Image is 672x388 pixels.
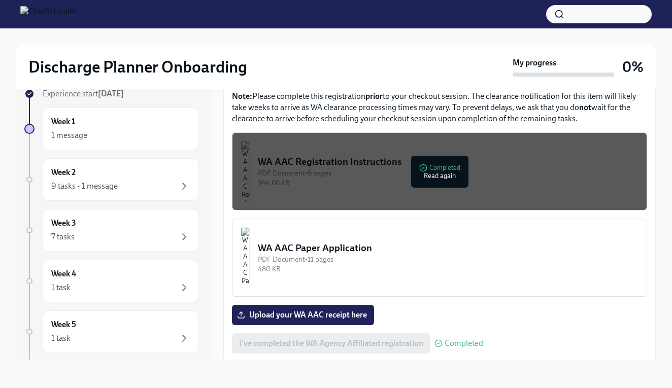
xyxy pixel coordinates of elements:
[258,155,639,168] div: WA AAC Registration Instructions
[51,167,76,178] h6: Week 2
[232,219,647,297] button: WA AAC Paper ApplicationPDF Document•11 pages480 KB
[258,264,639,274] div: 480 KB
[365,91,383,101] strong: prior
[513,57,556,68] strong: My progress
[24,158,199,201] a: Week 29 tasks • 1 message
[51,231,75,242] div: 7 tasks
[43,89,124,98] span: Experience start
[24,108,199,150] a: Week 11 message
[51,268,76,279] h6: Week 4
[445,339,483,347] span: Completed
[232,91,252,101] strong: Note:
[51,116,75,127] h6: Week 1
[24,209,199,252] a: Week 37 tasks
[24,310,199,353] a: Week 51 task
[258,241,639,255] div: WA AAC Paper Application
[241,227,250,288] img: WA AAC Paper Application
[258,255,639,264] div: PDF Document • 11 pages
[241,141,250,202] img: WA AAC Registration Instructions
[24,88,199,99] a: Experience start[DATE]
[51,319,76,330] h6: Week 5
[258,178,639,188] div: 344.66 KB
[51,282,71,293] div: 1 task
[232,132,647,210] button: WA AAC Registration InstructionsPDF Document•6 pages344.66 KBCompletedRead again
[232,91,647,124] p: Please complete this registration to your checkout session. The clearance notification for this i...
[579,102,591,112] strong: not
[51,333,71,344] div: 1 task
[232,305,374,325] label: Upload your WA AAC receipt here
[258,168,639,178] div: PDF Document • 6 pages
[51,181,118,192] div: 9 tasks • 1 message
[239,310,367,320] span: Upload your WA AAC receipt here
[622,58,644,76] h3: 0%
[51,218,76,229] h6: Week 3
[28,57,247,77] h2: Discharge Planner Onboarding
[20,6,77,22] img: CharlieHealth
[98,89,124,98] strong: [DATE]
[51,130,87,141] div: 1 message
[24,260,199,302] a: Week 41 task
